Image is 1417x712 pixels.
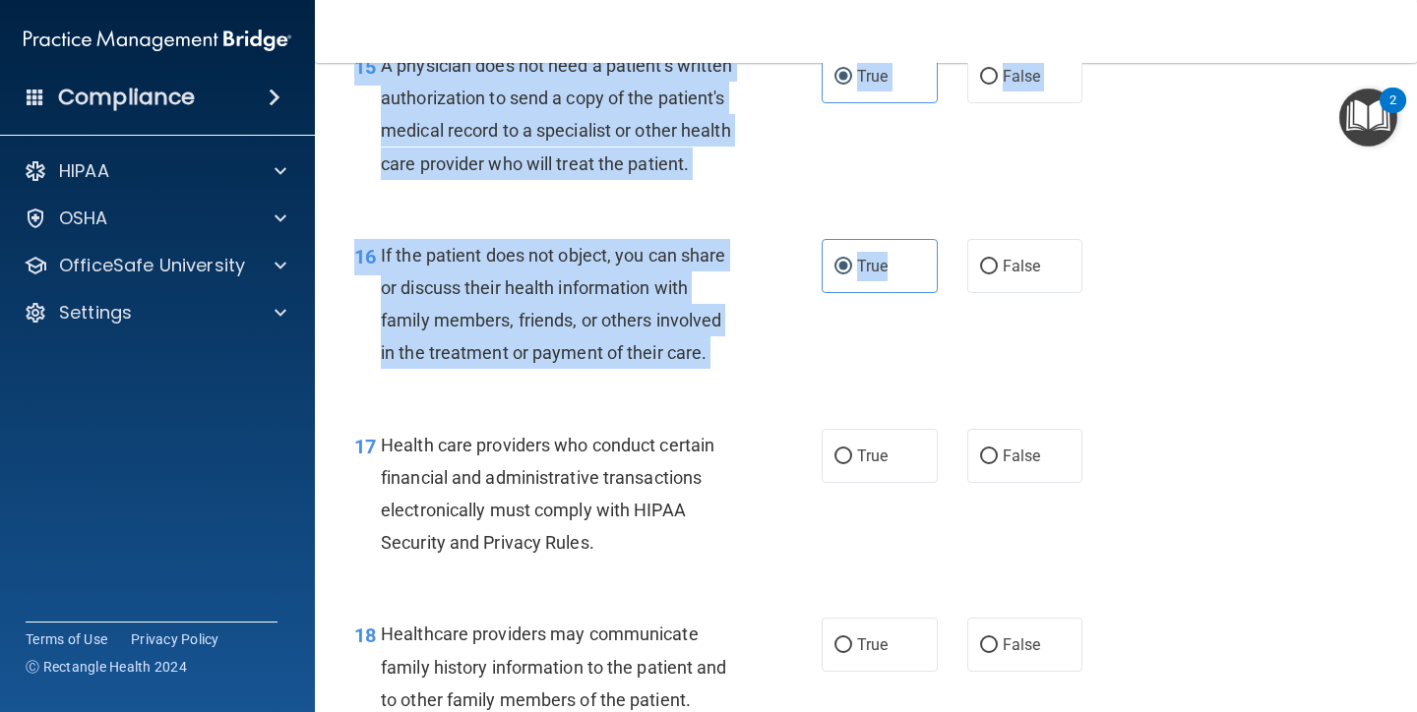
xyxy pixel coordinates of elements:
img: PMB logo [24,21,291,60]
input: False [980,638,998,653]
input: False [980,449,998,464]
a: HIPAA [24,159,286,183]
span: False [1003,257,1041,275]
input: False [980,70,998,85]
a: OSHA [24,207,286,230]
span: If the patient does not object, you can share or discuss their health information with family mem... [381,245,726,364]
span: False [1003,446,1041,465]
p: OSHA [59,207,108,230]
span: Health care providers who conduct certain financial and administrative transactions electronicall... [381,435,714,554]
input: True [834,638,852,653]
input: True [834,260,852,274]
a: Terms of Use [26,629,107,649]
iframe: Drift Widget Chat Controller [1319,576,1393,651]
span: A physician does not need a patient's written authorization to send a copy of the patient's medic... [381,55,733,174]
span: Ⓒ Rectangle Health 2024 [26,657,187,677]
a: Settings [24,301,286,325]
a: Privacy Policy [131,629,219,649]
span: 15 [354,55,376,79]
p: Settings [59,301,132,325]
span: 18 [354,623,376,647]
span: True [857,446,888,465]
span: False [1003,67,1041,86]
p: OfficeSafe University [59,254,245,277]
span: Healthcare providers may communicate family history information to the patient and to other famil... [381,623,727,709]
span: False [1003,635,1041,654]
span: True [857,257,888,275]
a: OfficeSafe University [24,254,286,277]
input: True [834,449,852,464]
p: HIPAA [59,159,109,183]
div: 2 [1389,100,1396,126]
input: True [834,70,852,85]
input: False [980,260,998,274]
span: True [857,635,888,654]
button: Open Resource Center, 2 new notifications [1339,89,1397,147]
span: 17 [354,435,376,458]
h4: Compliance [58,84,195,111]
span: 16 [354,245,376,268]
span: True [857,67,888,86]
